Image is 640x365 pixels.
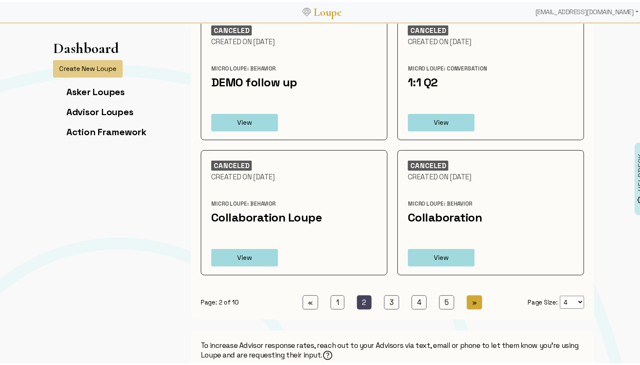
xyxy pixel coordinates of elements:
[412,293,427,307] a: Go to page 4
[303,6,311,14] img: Loupe Logo
[467,293,482,307] a: Next Page
[53,38,147,144] app-left-page-nav: Dashboard
[322,348,333,359] img: Help
[322,348,333,360] helpicon: How to Ping Your Advisors
[211,170,377,179] div: Created On [DATE]
[53,58,123,76] button: Create New Loupe
[408,23,448,33] div: CANCELED
[211,63,377,70] div: Micro Loupe: Behavior
[308,296,313,305] span: «
[66,84,125,96] a: Asker Loupes
[66,124,147,136] a: Action Framework
[53,38,119,55] h1: Dashboard
[311,3,344,18] a: Loupe
[211,23,252,33] div: CANCELED
[408,159,448,169] div: CANCELED
[211,73,297,88] a: DEMO follow up
[201,296,268,305] div: Page: 2 of 10
[408,112,475,129] button: View
[408,170,574,179] div: Created On [DATE]
[408,35,574,44] div: Created On [DATE]
[201,293,584,307] nav: Page of Results
[408,198,574,206] div: Micro Loupe: Behavior
[211,208,322,223] a: Collaboration Loupe
[211,112,278,129] button: View
[408,208,482,223] a: Collaboration
[408,247,475,264] button: View
[211,198,377,206] div: Micro Loupe: Behavior
[331,293,344,307] a: Go to page 1
[357,293,372,307] a: Current Page is 2
[439,293,454,307] a: Go to page 5
[211,35,377,44] div: Created On [DATE]
[408,73,438,88] a: 1:1 Q2
[408,63,574,70] div: Micro Loupe: Conversation
[517,294,584,307] div: Page Size:
[303,293,318,307] a: Previous Page
[384,293,399,307] a: Go to page 3
[211,159,252,169] div: CANCELED
[211,247,278,264] button: View
[472,296,477,305] span: »
[66,104,133,116] a: Advisor Loupes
